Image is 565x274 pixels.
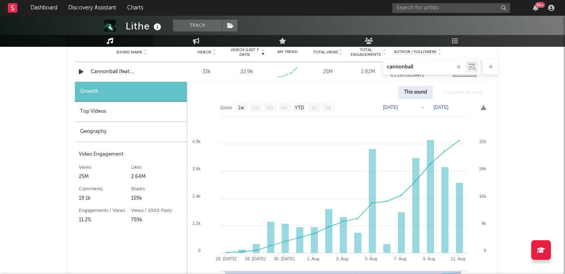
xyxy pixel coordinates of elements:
text: Zoom [220,105,232,110]
div: Video Engagement [79,150,183,159]
text: 0 [484,248,486,253]
input: Search by song name or URL [383,64,466,70]
text: 1y [311,105,316,110]
div: Lithe [126,20,163,33]
text: 1m [252,105,259,110]
div: Views / 1000 Posts [131,206,183,215]
text: 3.6k [192,166,200,171]
text: 3. Aug [336,256,348,261]
div: 25M [79,172,131,182]
div: Comments [79,184,131,194]
span: Videos [197,50,211,55]
div: Top Videos [75,102,187,122]
div: 759k [131,215,183,225]
text: 24k [479,166,486,171]
div: 99 + [535,2,545,8]
text: 5. Aug [365,256,377,261]
span: Videos (last 7 days) [229,48,261,57]
text: 28. [DATE] [245,256,266,261]
button: 99+ [533,5,538,11]
div: 19.1k [79,194,131,203]
div: Views [79,163,131,172]
div: Geography [75,122,187,142]
text: 3m [267,105,273,110]
text: 26. [DATE] [216,256,237,261]
div: 159k [131,194,183,203]
text: 1w [238,105,244,110]
div: 11.2% [79,215,131,225]
text: → [420,105,425,110]
span: Total Views [313,50,338,55]
button: Track [173,20,222,31]
text: 1. Aug [307,256,319,261]
div: Growth [75,82,187,102]
text: 32k [479,139,486,144]
text: 9. Aug [423,256,435,261]
text: 4.8k [192,139,200,144]
div: Likes [131,163,183,172]
text: 1.2k [192,221,200,226]
text: 8k [481,221,486,226]
input: Search for artists [392,3,510,13]
span: Sound Name [116,50,142,55]
span: Author / Followers [394,50,436,55]
div: 2.64M [131,172,183,182]
text: 6m [281,105,288,110]
text: 0 [198,248,200,253]
div: Engagements / Views [79,206,131,215]
text: All [325,105,330,110]
div: 63.2k followers [390,73,445,78]
text: 16k [479,194,486,199]
text: 2.4k [192,194,200,199]
div: Shares [131,184,183,194]
text: 30. [DATE] [274,256,295,261]
span: Total Engagements [350,48,382,57]
text: [DATE] [383,105,398,110]
div: 6M Trend [269,49,306,55]
text: [DATE] [434,105,448,110]
div: All sounds for song [437,86,488,99]
div: This sound [398,86,433,99]
text: 11. Aug [451,256,465,261]
text: 7. Aug [394,256,406,261]
text: YTD [295,105,304,110]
